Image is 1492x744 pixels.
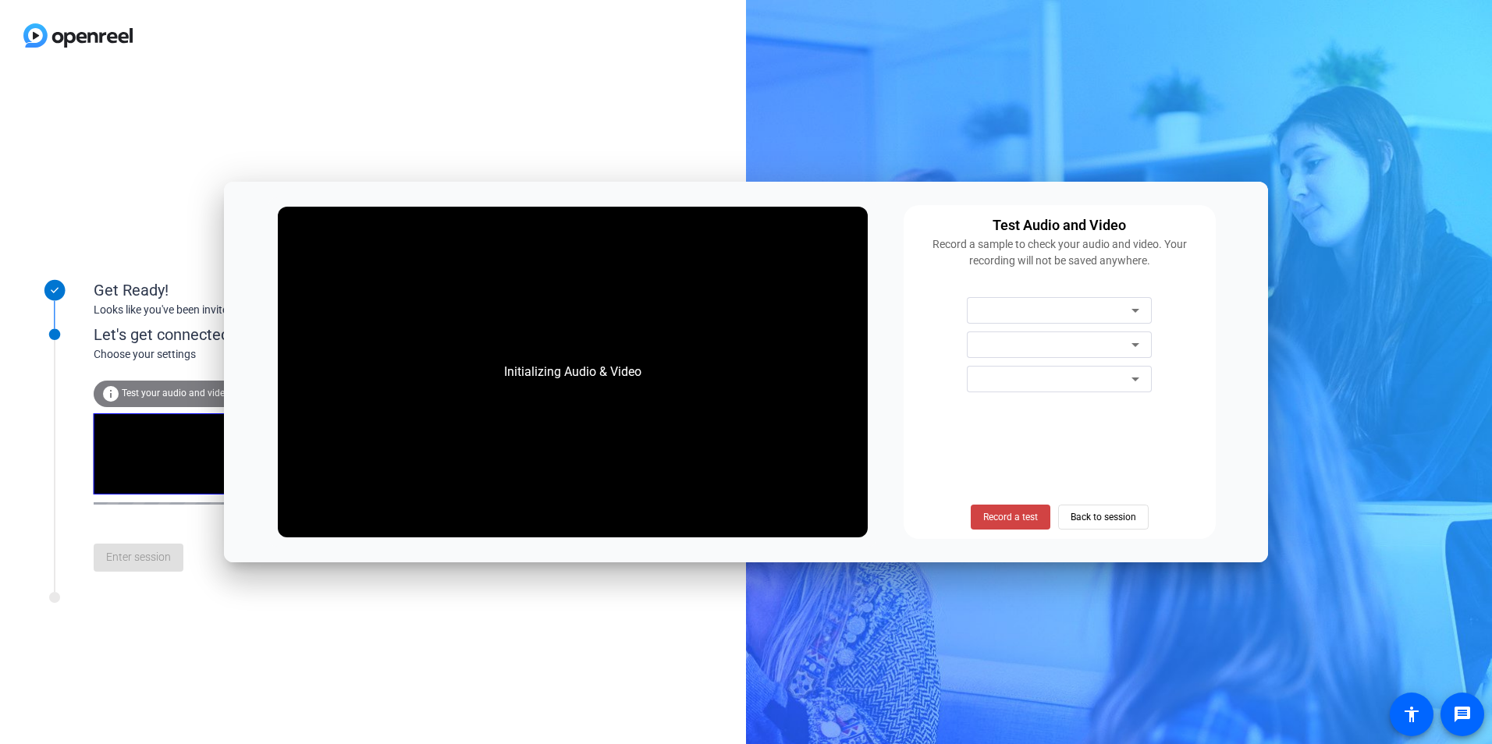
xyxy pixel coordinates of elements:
mat-icon: info [101,384,120,403]
div: Initializing Audio & Video [488,347,657,397]
div: Choose your settings [94,346,438,363]
span: Record a test [983,510,1038,524]
mat-icon: message [1453,705,1472,724]
div: Test Audio and Video [993,214,1126,236]
div: Record a sample to check your audio and video. Your recording will not be saved anywhere. [913,236,1206,269]
mat-icon: accessibility [1402,705,1421,724]
div: Looks like you've been invited to join [94,302,406,318]
span: Test your audio and video [122,388,230,399]
div: Get Ready! [94,278,406,302]
span: Back to session [1071,502,1136,532]
button: Record a test [971,505,1050,530]
div: Let's get connected. [94,323,438,346]
button: Back to session [1058,505,1149,530]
